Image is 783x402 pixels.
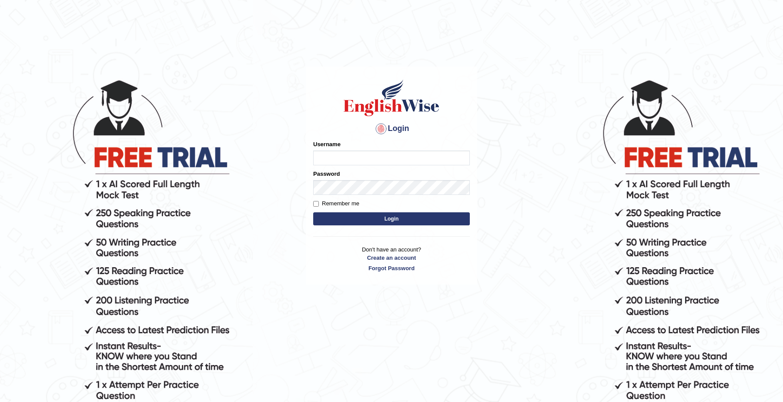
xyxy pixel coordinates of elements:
[313,201,319,207] input: Remember me
[313,264,470,272] a: Forgot Password
[342,78,441,117] img: Logo of English Wise sign in for intelligent practice with AI
[313,170,340,178] label: Password
[313,245,470,272] p: Don't have an account?
[313,122,470,136] h4: Login
[313,140,341,148] label: Username
[313,199,359,208] label: Remember me
[313,254,470,262] a: Create an account
[313,212,470,225] button: Login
